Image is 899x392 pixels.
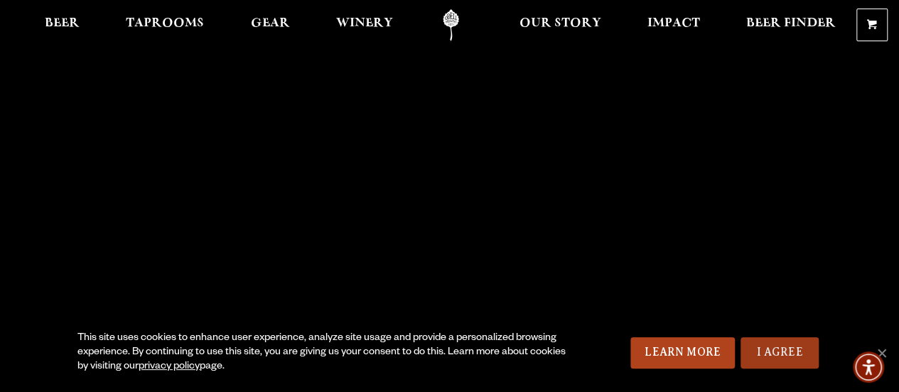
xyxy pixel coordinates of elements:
[336,18,393,29] span: Winery
[520,18,601,29] span: Our Story
[77,332,574,374] div: This site uses cookies to enhance user experience, analyze site usage and provide a personalized ...
[126,18,204,29] span: Taprooms
[327,9,402,41] a: Winery
[737,9,845,41] a: Beer Finder
[251,18,290,29] span: Gear
[242,9,299,41] a: Gear
[117,9,213,41] a: Taprooms
[746,18,836,29] span: Beer Finder
[638,9,709,41] a: Impact
[630,337,735,369] a: Learn More
[36,9,89,41] a: Beer
[647,18,700,29] span: Impact
[45,18,80,29] span: Beer
[139,361,200,373] a: privacy policy
[741,337,819,369] a: I Agree
[510,9,610,41] a: Our Story
[424,9,478,41] a: Odell Home
[853,351,884,383] div: Accessibility Menu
